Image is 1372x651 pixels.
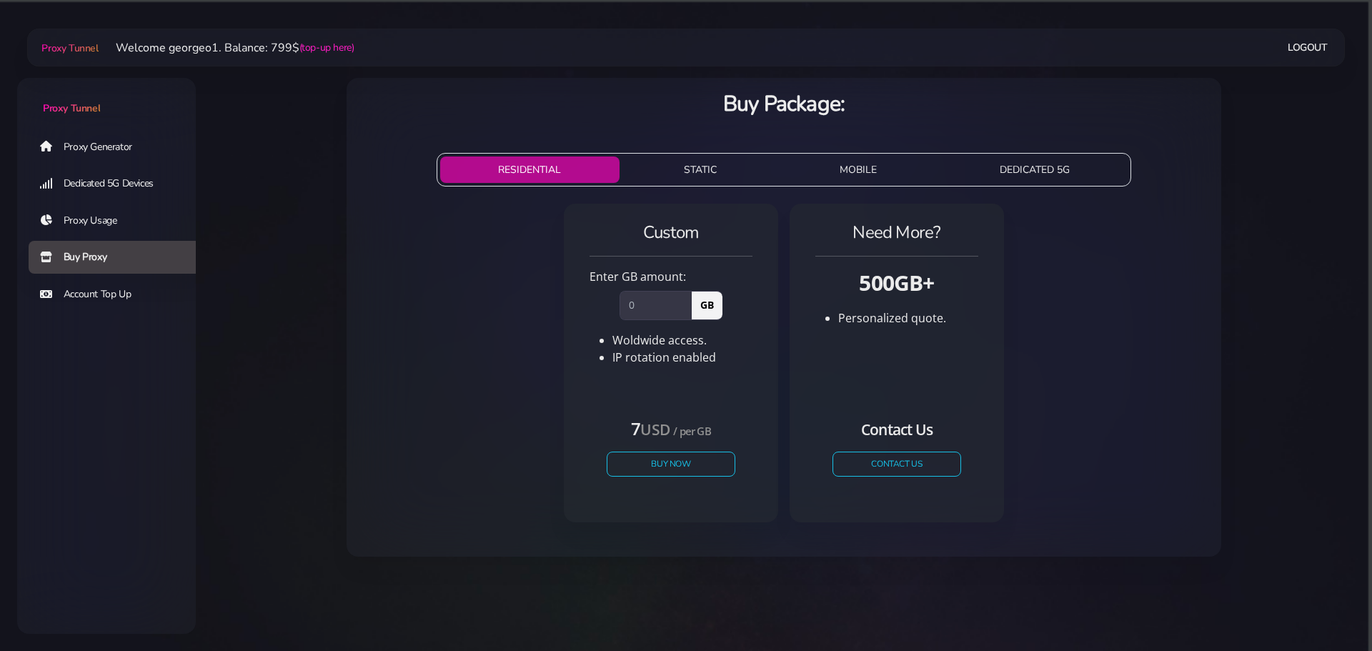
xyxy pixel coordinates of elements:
div: Enter GB amount: [581,268,761,285]
a: Logout [1288,34,1328,61]
li: IP rotation enabled [612,349,752,366]
h3: Buy Package: [358,89,1210,119]
input: 0 [620,291,692,319]
a: Dedicated 5G Devices [29,167,207,200]
span: Proxy Tunnel [41,41,98,55]
small: USD [640,419,670,439]
button: Buy Now [607,452,735,477]
button: STATIC [625,156,775,183]
span: Proxy Tunnel [43,101,100,115]
h4: 7 [607,417,735,440]
a: Proxy Generator [29,130,207,163]
button: MOBILE [781,156,935,183]
li: Woldwide access. [612,332,752,349]
h3: 500GB+ [815,268,978,297]
h4: Custom [590,221,752,244]
a: CONTACT US [832,452,961,477]
h4: Need More? [815,221,978,244]
a: Proxy Tunnel [17,78,196,116]
span: GB [691,291,722,319]
small: / per GB [673,424,711,438]
button: DEDICATED 5G [941,156,1128,183]
a: Account Top Up [29,278,207,311]
li: Personalized quote. [838,309,978,327]
iframe: Webchat Widget [1290,569,1354,633]
a: (top-up here) [299,40,354,55]
small: Contact Us [861,419,933,439]
a: Proxy Usage [29,204,207,237]
a: Proxy Tunnel [39,36,98,59]
a: Buy Proxy [29,241,207,274]
button: RESIDENTIAL [440,156,620,183]
li: Welcome georgeo1. Balance: 799$ [99,39,354,56]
